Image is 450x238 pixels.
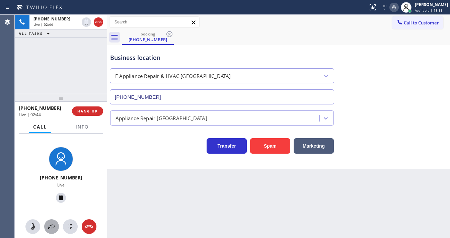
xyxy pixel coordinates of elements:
div: Appliance Repair [GEOGRAPHIC_DATA] [116,114,207,122]
button: Mute [25,219,40,234]
button: Open dialpad [63,219,78,234]
button: Spam [250,138,290,154]
div: [PERSON_NAME] [415,2,448,7]
span: [PHONE_NUMBER] [40,174,82,181]
span: Live | 02:44 [33,22,53,27]
span: ALL TASKS [19,31,43,36]
span: [PHONE_NUMBER] [33,16,70,22]
button: ALL TASKS [15,29,56,37]
button: Marketing [294,138,334,154]
span: Live | 02:44 [19,112,41,117]
span: Available | 18:33 [415,8,443,13]
span: Live [57,182,65,188]
button: Open directory [44,219,59,234]
div: [PHONE_NUMBER] [123,36,173,43]
button: Mute [389,3,399,12]
span: Info [76,124,89,130]
button: Hang up [94,17,103,27]
div: (714) 914-6278 [123,30,173,44]
span: Call to Customer [404,20,439,26]
button: Hold Customer [56,193,66,203]
button: Info [72,121,93,134]
div: E Appliance Repair & HVAC [GEOGRAPHIC_DATA] [115,72,231,80]
span: [PHONE_NUMBER] [19,105,61,111]
input: Phone Number [110,89,334,104]
button: Transfer [207,138,247,154]
input: Search [109,17,199,27]
button: Hang up [82,219,96,234]
button: Call to Customer [392,16,443,29]
div: booking [123,31,173,36]
button: Hold Customer [82,17,91,27]
button: Call [29,121,51,134]
div: Business location [110,53,334,62]
span: HANG UP [77,109,98,113]
span: Call [33,124,47,130]
button: HANG UP [72,106,103,116]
